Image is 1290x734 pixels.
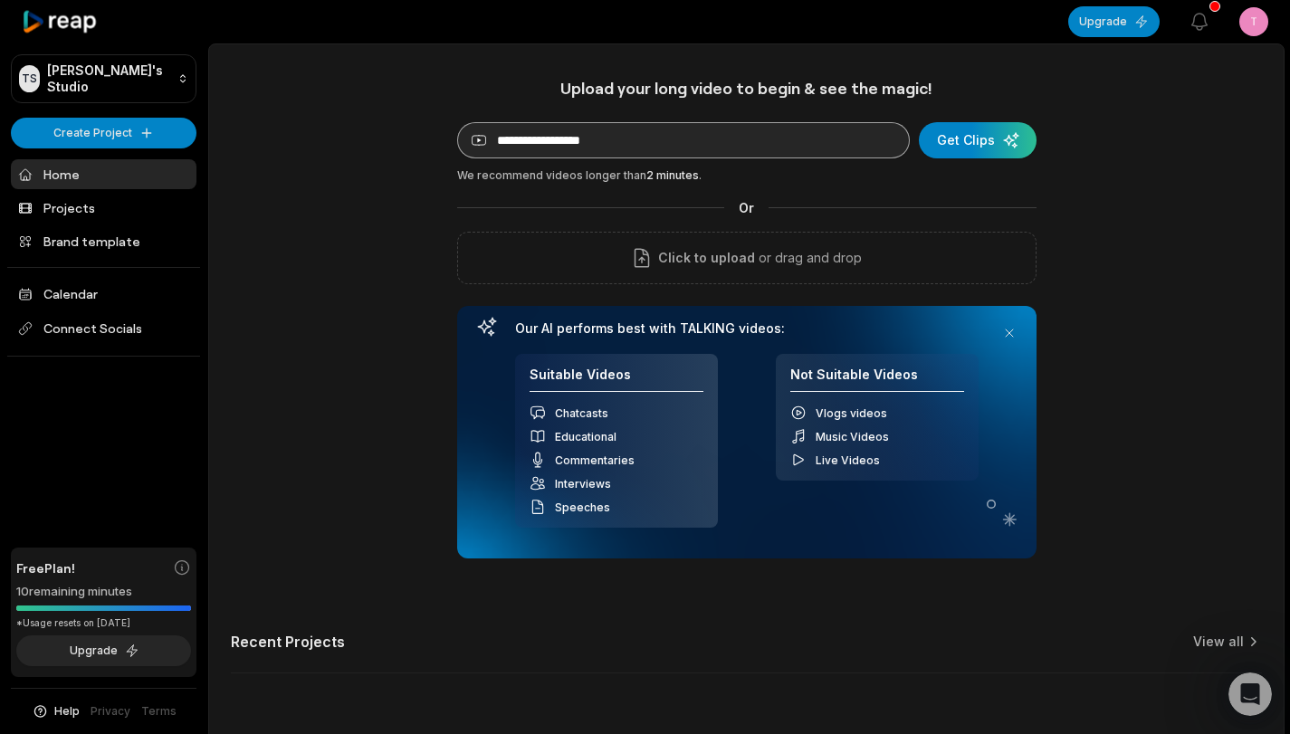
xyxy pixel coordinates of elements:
a: Calendar [11,279,196,309]
h4: Suitable Videos [530,367,703,393]
div: We recommend videos longer than . [457,167,1037,184]
span: Interviews [555,477,611,491]
span: 2 minutes [646,168,699,182]
p: or drag and drop [755,247,862,269]
a: Terms [141,703,177,720]
button: Get Clips [919,122,1037,158]
a: Privacy [91,703,130,720]
iframe: Intercom live chat [1228,672,1272,716]
span: Free Plan! [16,558,75,577]
h3: Our AI performs best with TALKING videos: [515,320,979,337]
h4: Not Suitable Videos [790,367,964,393]
span: Help [54,703,80,720]
span: Click to upload [658,247,755,269]
h2: Recent Projects [231,633,345,651]
span: Commentaries [555,453,635,467]
span: Or [724,198,769,217]
button: Upgrade [1068,6,1160,37]
a: Projects [11,193,196,223]
span: Vlogs videos [816,406,887,420]
div: *Usage resets on [DATE] [16,616,191,630]
div: TS [19,65,40,92]
span: Speeches [555,500,610,514]
button: Create Project [11,118,196,148]
span: Music Videos [816,430,889,443]
h1: Upload your long video to begin & see the magic! [457,78,1037,99]
span: Connect Socials [11,312,196,345]
a: Brand template [11,226,196,256]
div: 10 remaining minutes [16,583,191,601]
span: Chatcasts [555,406,608,420]
span: Live Videos [816,453,880,467]
button: Upgrade [16,635,191,666]
a: View all [1193,633,1244,651]
span: Educational [555,430,616,443]
a: Home [11,159,196,189]
button: Help [32,703,80,720]
p: [PERSON_NAME]'s Studio [47,62,170,95]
